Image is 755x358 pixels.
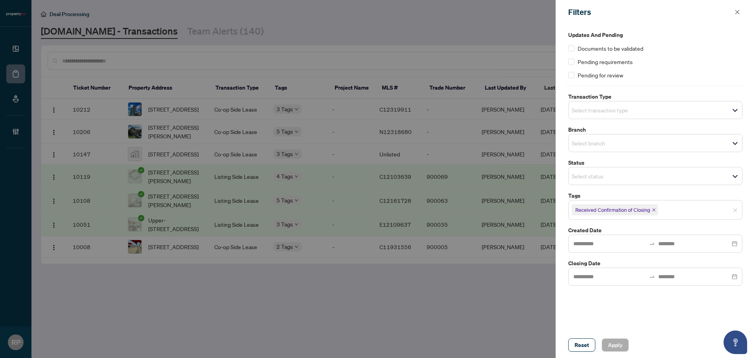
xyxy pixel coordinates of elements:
[724,330,747,354] button: Open asap
[568,158,742,167] label: Status
[572,204,658,215] span: Received Confirmation of Closing
[575,339,589,351] span: Reset
[602,338,629,352] button: Apply
[575,206,650,214] span: Received Confirmation of Closing
[568,338,595,352] button: Reset
[733,208,738,213] span: close
[649,241,655,247] span: swap-right
[578,57,633,66] span: Pending requirements
[649,274,655,280] span: to
[649,274,655,280] span: swap-right
[652,208,656,212] span: close
[568,125,742,134] label: Branch
[568,92,742,101] label: Transaction Type
[568,226,742,235] label: Created Date
[578,71,623,79] span: Pending for review
[568,31,742,39] label: Updates and Pending
[568,259,742,268] label: Closing Date
[568,191,742,200] label: Tags
[735,9,740,15] span: close
[578,44,643,53] span: Documents to be validated
[568,6,732,18] div: Filters
[649,241,655,247] span: to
